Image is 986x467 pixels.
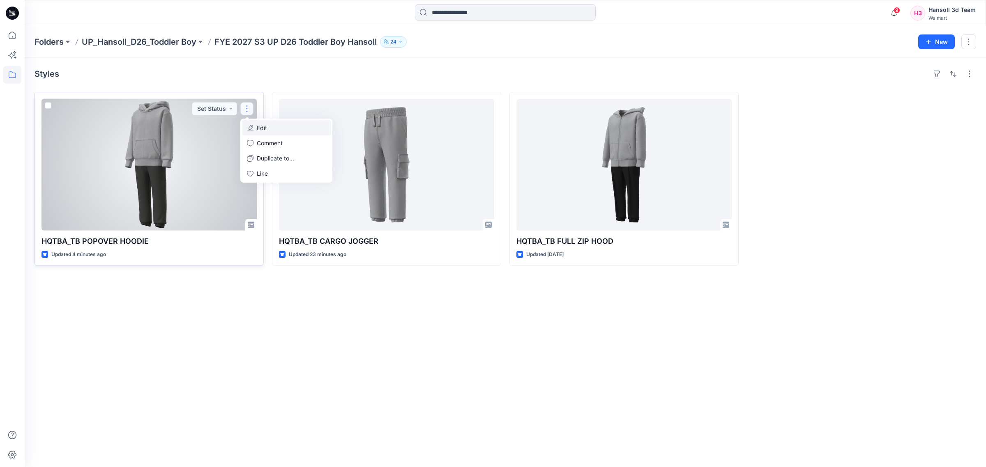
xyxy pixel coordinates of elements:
p: Like [257,169,268,178]
a: Edit [242,120,331,135]
h4: Styles [35,69,59,79]
p: HQTBA_TB FULL ZIP HOOD [516,236,732,247]
button: New [918,34,955,49]
a: HQTBA_TB POPOVER HOODIE [41,99,257,231]
p: Comment [257,139,283,147]
p: Updated [DATE] [526,250,564,259]
p: Edit [257,124,267,132]
p: FYE 2027 S3 UP D26 Toddler Boy Hansoll [214,36,377,48]
a: Folders [35,36,64,48]
p: Updated 4 minutes ago [51,250,106,259]
button: 24 [380,36,407,48]
p: Duplicate to... [257,154,294,163]
span: 9 [894,7,900,14]
a: HQTBA_TB CARGO JOGGER [279,99,494,231]
p: Updated 23 minutes ago [289,250,346,259]
a: HQTBA_TB FULL ZIP HOOD [516,99,732,231]
p: HQTBA_TB POPOVER HOODIE [41,236,257,247]
div: Walmart [928,15,976,21]
a: UP_Hansoll_D26_Toddler Boy [82,36,196,48]
div: Hansoll 3d Team [928,5,976,15]
p: 24 [390,37,396,46]
div: H3 [910,6,925,21]
p: HQTBA_TB CARGO JOGGER [279,236,494,247]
